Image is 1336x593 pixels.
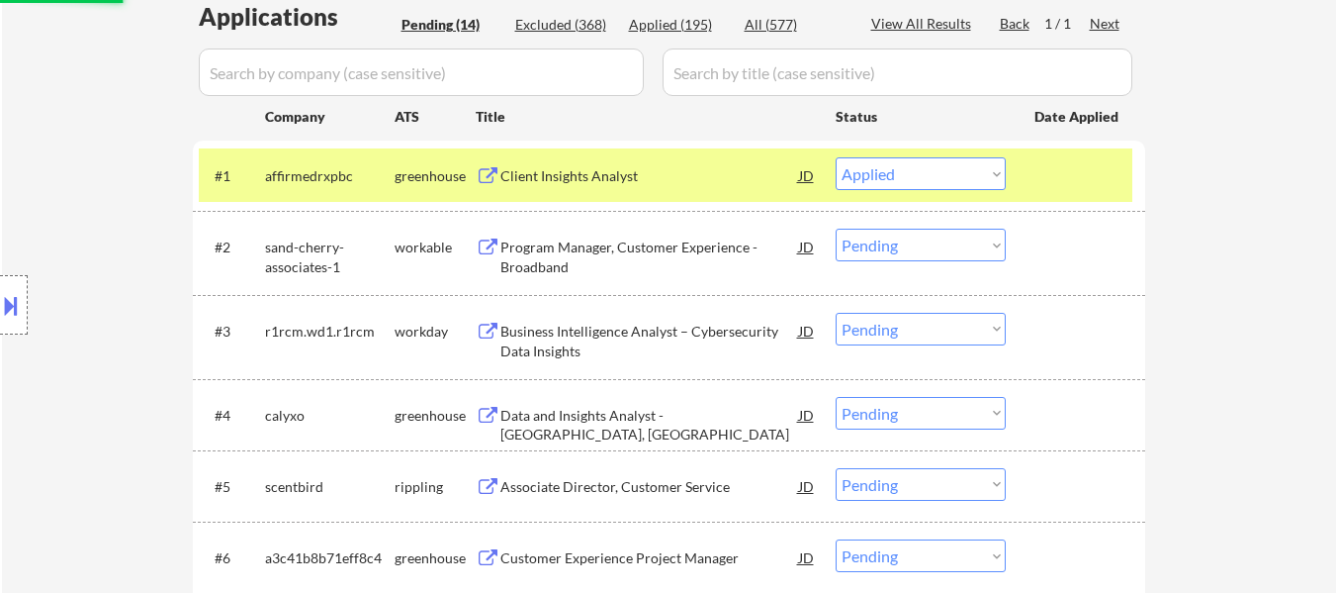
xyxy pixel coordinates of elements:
div: Applications [199,5,395,29]
div: Associate Director, Customer Service [500,477,799,497]
input: Search by company (case sensitive) [199,49,644,96]
div: ATS [395,107,476,127]
div: Client Insights Analyst [500,166,799,186]
div: greenhouse [395,406,476,426]
div: greenhouse [395,548,476,568]
input: Search by title (case sensitive) [663,49,1132,96]
div: greenhouse [395,166,476,186]
div: View All Results [871,14,977,34]
div: Next [1090,14,1121,34]
div: JD [797,229,817,264]
div: #6 [215,548,249,568]
div: JD [797,157,817,193]
div: a3c41b8b71eff8c4 [265,548,395,568]
div: Back [1000,14,1031,34]
div: rippling [395,477,476,497]
div: JD [797,313,817,348]
div: All (577) [745,15,844,35]
div: workday [395,322,476,342]
div: Pending (14) [401,15,500,35]
div: Data and Insights Analyst - [GEOGRAPHIC_DATA], [GEOGRAPHIC_DATA] [500,406,799,445]
div: JD [797,540,817,575]
div: workable [395,238,476,257]
div: Customer Experience Project Manager [500,548,799,568]
div: JD [797,397,817,433]
div: Applied (195) [629,15,728,35]
div: Company [265,107,395,127]
div: Title [476,107,817,127]
div: Excluded (368) [515,15,614,35]
div: Business Intelligence Analyst – Cybersecurity Data Insights [500,322,799,360]
div: Program Manager, Customer Experience - Broadband [500,238,799,276]
div: JD [797,468,817,504]
div: 1 / 1 [1044,14,1090,34]
div: Status [836,98,1006,134]
div: Date Applied [1034,107,1121,127]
